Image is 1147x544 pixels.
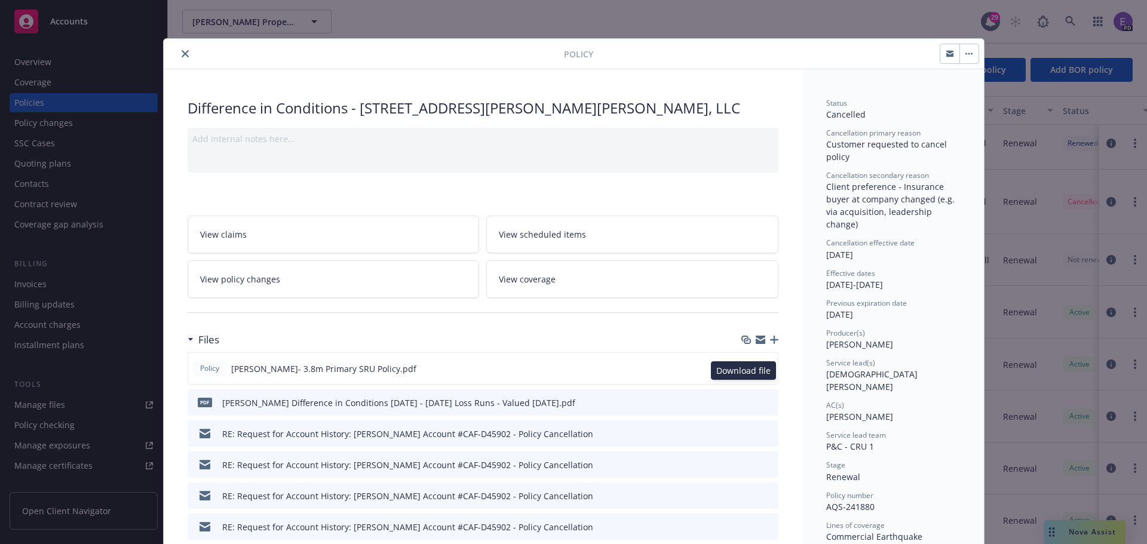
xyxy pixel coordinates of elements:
[486,216,778,253] a: View scheduled items
[763,521,774,533] button: preview file
[200,273,280,285] span: View policy changes
[499,273,556,285] span: View coverage
[826,98,847,108] span: Status
[188,98,778,118] div: Difference in Conditions - [STREET_ADDRESS][PERSON_NAME][PERSON_NAME], LLC
[188,332,219,348] div: Files
[744,521,753,533] button: download file
[763,459,774,471] button: preview file
[826,249,853,260] span: [DATE]
[222,428,593,440] div: RE: Request for Account History: [PERSON_NAME] Account #CAF-D45902 - Policy Cancellation
[222,490,593,502] div: RE: Request for Account History: [PERSON_NAME] Account #CAF-D45902 - Policy Cancellation
[826,430,886,440] span: Service lead team
[826,181,957,230] span: Client preference - Insurance buyer at company changed (e.g. via acquisition, leadership change)
[178,47,192,61] button: close
[192,133,774,145] div: Add internal notes here...
[826,328,865,338] span: Producer(s)
[826,170,929,180] span: Cancellation secondary reason
[564,48,593,60] span: Policy
[826,298,907,308] span: Previous expiration date
[188,260,480,298] a: View policy changes
[198,332,219,348] h3: Files
[763,397,774,409] button: preview file
[826,460,845,470] span: Stage
[486,260,778,298] a: View coverage
[200,228,247,241] span: View claims
[826,268,960,291] div: [DATE] - [DATE]
[744,428,753,440] button: download file
[744,397,753,409] button: download file
[826,400,844,410] span: AC(s)
[744,459,753,471] button: download file
[198,363,222,374] span: Policy
[198,398,212,407] span: pdf
[826,128,921,138] span: Cancellation primary reason
[763,490,774,502] button: preview file
[826,530,960,543] div: Commercial Earthquake
[826,339,893,350] span: [PERSON_NAME]
[222,459,593,471] div: RE: Request for Account History: [PERSON_NAME] Account #CAF-D45902 - Policy Cancellation
[826,471,860,482] span: Renewal
[826,411,893,422] span: [PERSON_NAME]
[826,358,875,368] span: Service lead(s)
[826,441,874,452] span: P&C - CRU 1
[763,428,774,440] button: preview file
[826,520,885,530] span: Lines of coverage
[744,490,753,502] button: download file
[499,228,586,241] span: View scheduled items
[826,109,866,120] span: Cancelled
[826,238,915,248] span: Cancellation effective date
[711,361,776,380] div: Download file
[826,309,853,320] span: [DATE]
[222,521,593,533] div: RE: Request for Account History: [PERSON_NAME] Account #CAF-D45902 - Policy Cancellation
[826,368,918,392] span: [DEMOGRAPHIC_DATA][PERSON_NAME]
[826,139,949,162] span: Customer requested to cancel policy
[188,216,480,253] a: View claims
[231,362,416,375] span: [PERSON_NAME]- 3.8m Primary SRU Policy.pdf
[222,397,575,409] div: [PERSON_NAME] Difference in Conditions [DATE] - [DATE] Loss Runs - Valued [DATE].pdf
[826,268,875,278] span: Effective dates
[826,501,875,512] span: AQS-241880
[826,490,873,500] span: Policy number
